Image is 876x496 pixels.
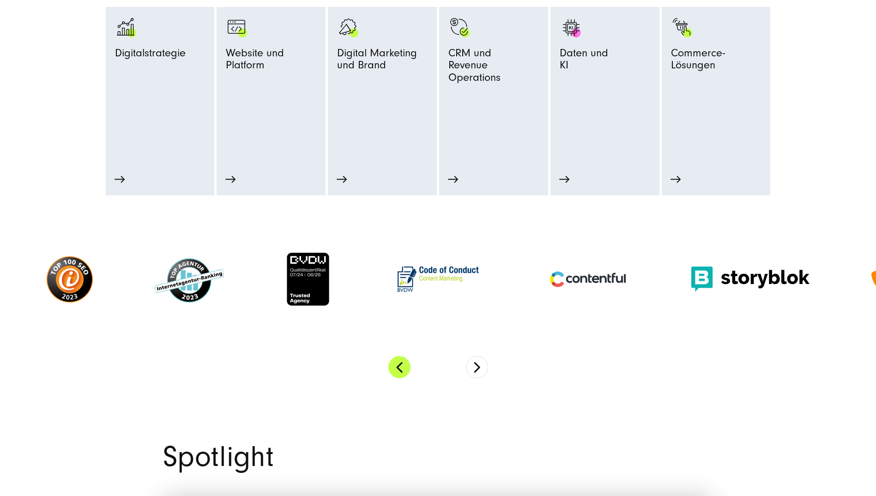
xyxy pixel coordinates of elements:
span: Commerce-Lösungen [671,47,761,76]
span: Website und Platform [226,47,316,76]
button: Previous [388,356,411,378]
span: Digitalstrategie [115,47,186,63]
a: Bild eines Fingers, der auf einen schwarzen Einkaufswagen mit grünen Akzenten klickt: Digitalagen... [671,16,761,152]
a: KI 1 KI 1 Daten undKI [560,16,650,133]
img: Storyblok logo Storyblok Headless CMS Agentur SUNZINET (1) [691,266,810,292]
h2: Spotlight [163,443,713,471]
a: analytics-graph-bar-business analytics-graph-bar-business_white Digitalstrategie [115,16,205,152]
span: Digital Marketing und Brand [337,47,417,76]
button: Next [466,356,488,378]
img: Contentful Partneragentur - Digitalagentur für headless CMS Entwicklung SUNZINET [546,264,629,295]
img: BVDW Code of Conduct badge - Digitalagentur für Content Management SUNZINET [392,261,484,297]
a: advertising-megaphone-business-products_black advertising-megaphone-business-products_white Digit... [337,16,428,133]
a: Symbol mit einem Haken und einem Dollarzeichen. monetization-approve-business-products_white CRM ... [448,16,539,152]
span: Daten und KI [560,47,608,76]
a: Browser Symbol als Zeichen für Web Development - Digitalagentur SUNZINET programming-browser-prog... [226,16,316,152]
img: SUNZINET Top Internetagentur Badge - Full service Digitalagentur SUNZINET [155,256,224,302]
span: CRM und Revenue Operations [448,47,539,88]
img: BVDW Qualitätszertifikat - Digitalagentur SUNZINET [286,252,330,307]
img: I business top 100 SEO badge - SEO Agentur SUNZINET [47,256,93,302]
